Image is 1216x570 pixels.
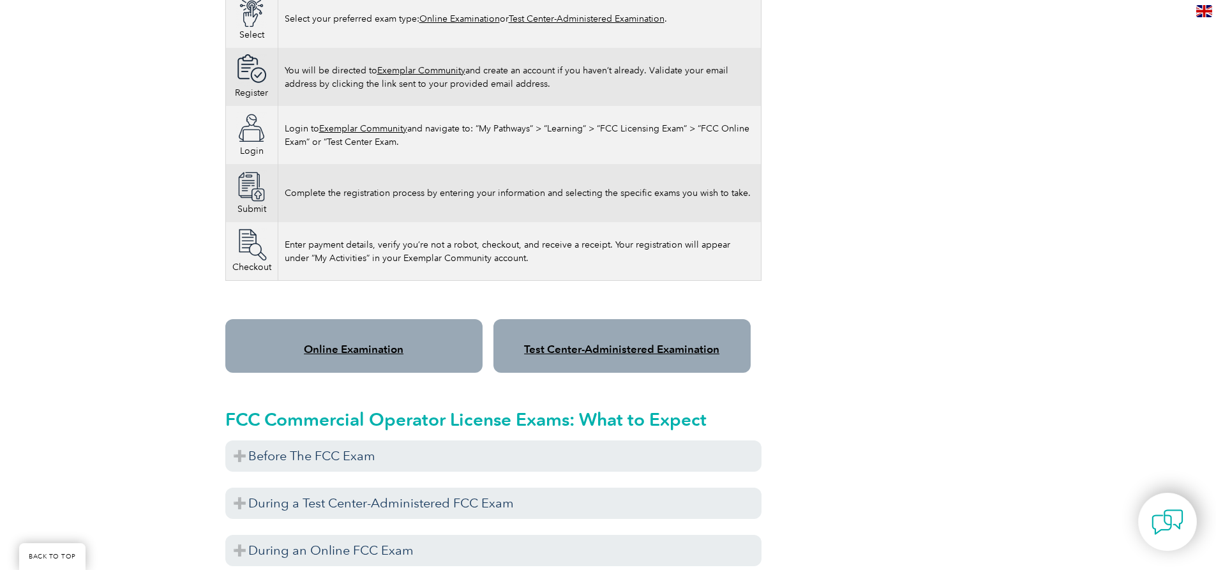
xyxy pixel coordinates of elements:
[278,222,761,281] td: Enter payment details, verify you’re not a robot, checkout, and receive a receipt. Your registrat...
[19,543,86,570] a: BACK TO TOP
[319,123,407,134] a: Exemplar Community
[278,48,761,106] td: You will be directed to and create an account if you haven’t already. Validate your email address...
[225,222,278,281] td: Checkout
[225,164,278,222] td: Submit
[278,106,761,164] td: Login to and navigate to: “My Pathways” > “Learning” > “FCC Licensing Exam” > “FCC Online Exam” o...
[304,343,403,356] a: Online Examination
[225,48,278,106] td: Register
[225,409,762,430] h2: FCC Commercial Operator License Exams: What to Expect
[377,65,465,76] a: Exemplar Community
[509,13,664,24] a: Test Center-Administered Examination
[1152,506,1183,538] img: contact-chat.png
[225,535,762,566] h3: During an Online FCC Exam
[278,164,761,222] td: Complete the registration process by entering your information and selecting the specific exams y...
[419,13,500,24] a: Online Examination
[524,343,719,356] a: Test Center-Administered Examination
[225,440,762,472] h3: Before The FCC Exam
[225,488,762,519] h3: During a Test Center-Administered FCC Exam
[1196,5,1212,17] img: en
[225,106,278,164] td: Login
